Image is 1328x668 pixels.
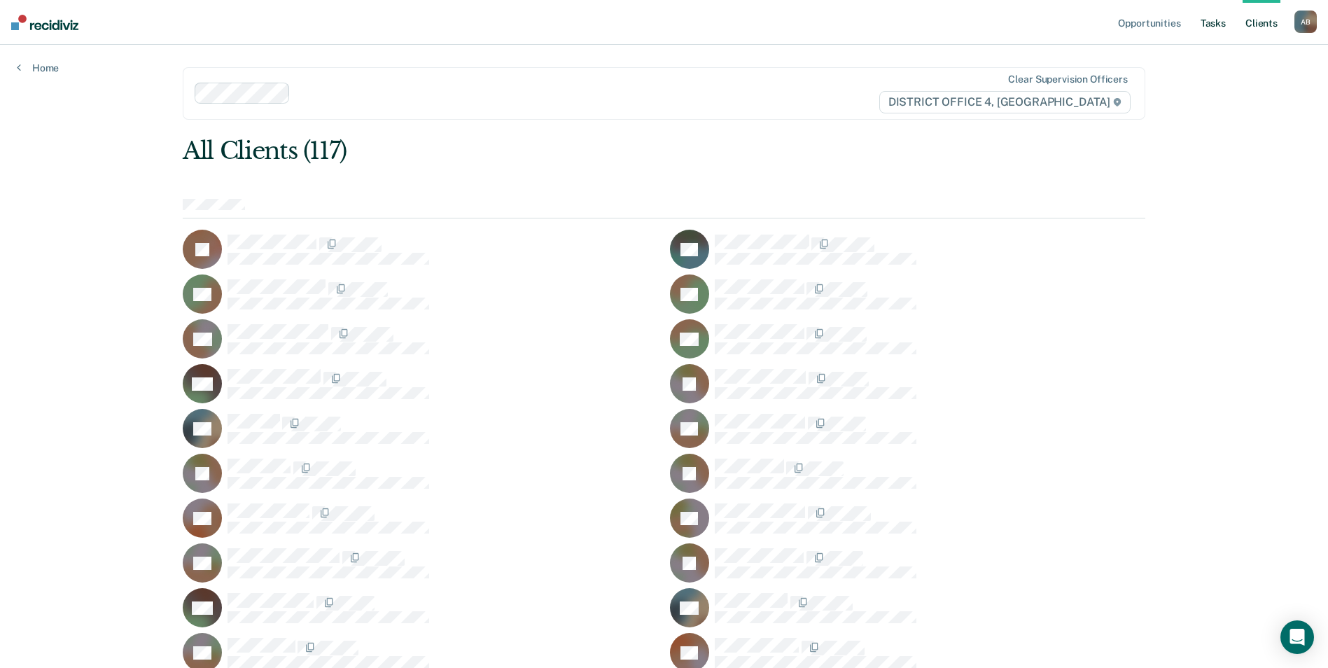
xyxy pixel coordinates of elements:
span: DISTRICT OFFICE 4, [GEOGRAPHIC_DATA] [879,91,1131,113]
div: A B [1294,11,1317,33]
div: Open Intercom Messenger [1280,620,1314,654]
button: AB [1294,11,1317,33]
div: All Clients (117) [183,137,953,165]
div: Clear supervision officers [1008,74,1127,85]
a: Home [17,62,59,74]
img: Recidiviz [11,15,78,30]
